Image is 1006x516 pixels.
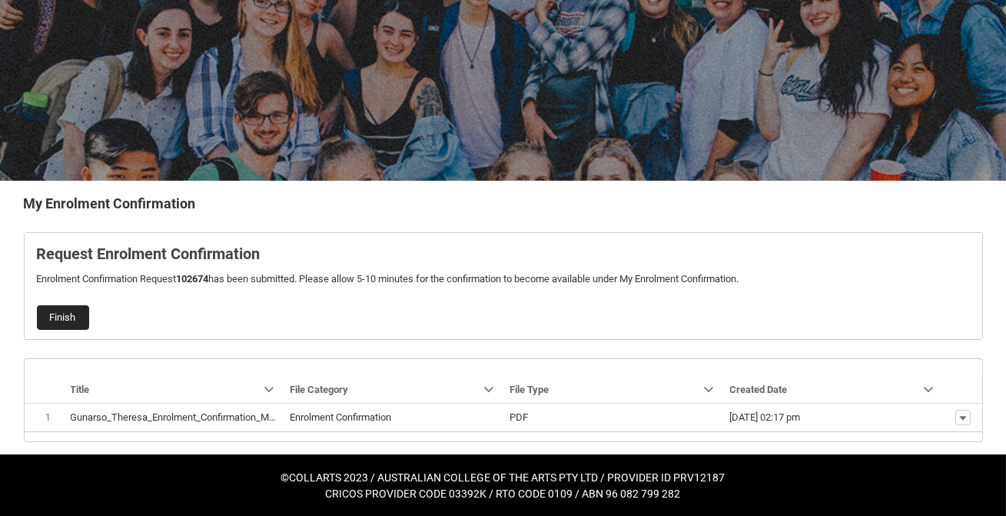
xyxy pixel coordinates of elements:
[37,271,970,287] p: Enrolment Confirmation Request has been submitted. Please allow 5-10 minutes for the confirmation...
[730,411,801,423] lightning-formatted-date-time: [DATE] 02:17 pm
[37,305,89,330] button: Finish
[291,411,392,423] lightning-base-formatted-text: Enrolment Confirmation
[24,195,196,211] b: My Enrolment Confirmation
[71,411,336,423] lightning-base-formatted-text: Gunarso_Theresa_Enrolment_Confirmation_May 14, 2025.pdf
[177,273,209,285] b: 102674
[37,245,261,263] b: Request Enrolment Confirmation
[510,411,529,423] lightning-base-formatted-text: PDF
[24,232,983,340] article: REDU_Generate_Enrolment_Confirmation flow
